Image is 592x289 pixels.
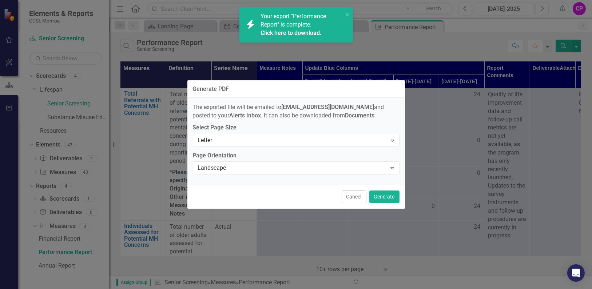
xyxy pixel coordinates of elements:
a: Click here to download. [261,29,322,36]
strong: Documents [345,112,375,119]
strong: [EMAIL_ADDRESS][DOMAIN_NAME] [282,104,374,111]
div: Generate PDF [193,86,229,92]
span: Your export "Performance Report" is complete. [261,13,341,37]
label: Select Page Size [193,124,400,132]
button: Generate [369,190,400,203]
strong: Alerts Inbox [230,112,261,119]
span: The exported file will be emailed to and posted to your . It can also be downloaded from . [193,104,384,119]
div: Landscape [198,164,387,172]
label: Page Orientation [193,152,400,160]
div: Letter [198,136,387,144]
div: Open Intercom Messenger [567,264,585,282]
button: Cancel [342,190,366,203]
button: close [345,10,350,19]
